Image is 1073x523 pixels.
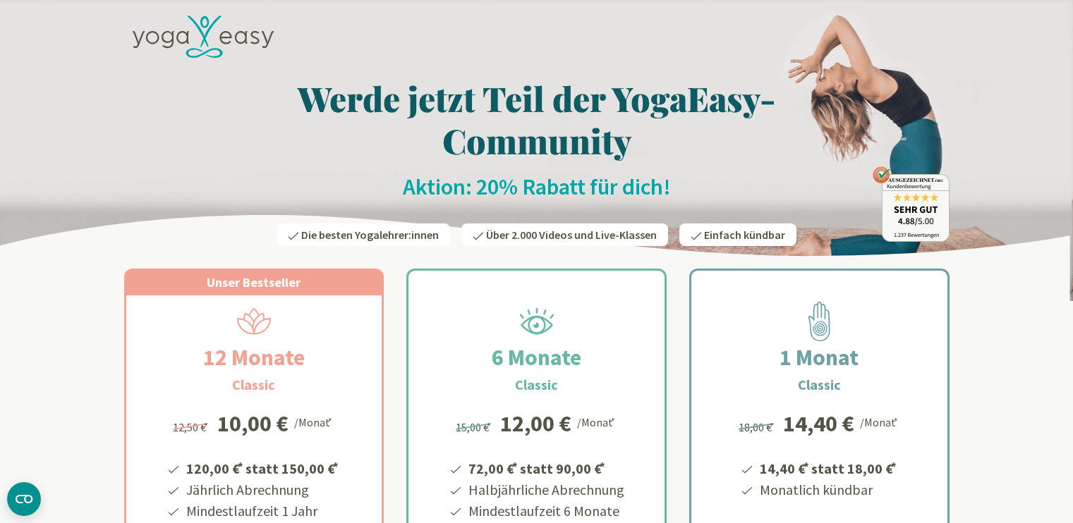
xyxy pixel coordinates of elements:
[783,412,854,435] div: 14,40 €
[704,228,785,242] span: Einfach kündbar
[577,412,617,431] div: /Monat
[173,420,210,434] span: 12,50 €
[466,455,624,479] li: 72,00 € statt 90,00 €
[466,479,624,500] li: Halbjährliche Abrechnung
[758,479,899,500] li: Monatlich kündbar
[739,420,776,434] span: 18,00 €
[873,166,950,242] img: ausgezeichnet_badge.png
[184,455,341,479] li: 120,00 € statt 150,00 €
[515,374,558,395] h3: Classic
[458,340,615,374] h2: 6 Monate
[294,412,334,431] div: /Monat
[486,228,657,242] span: Über 2.000 Videos und Live-Klassen
[758,455,899,479] li: 14,40 € statt 18,00 €
[798,374,841,395] h3: Classic
[169,340,339,374] h2: 12 Monate
[184,500,341,522] li: Mindestlaufzeit 1 Jahr
[124,173,950,201] h2: Aktion: 20% Rabatt für dich!
[500,412,571,435] div: 12,00 €
[124,77,950,161] h1: Werde jetzt Teil der YogaEasy-Community
[456,420,493,434] span: 15,00 €
[184,479,341,500] li: Jährlich Abrechnung
[207,274,301,290] span: Unser Bestseller
[217,412,289,435] div: 10,00 €
[301,228,439,242] span: Die besten Yogalehrer:innen
[466,500,624,522] li: Mindestlaufzeit 6 Monate
[860,412,900,431] div: /Monat
[746,340,892,374] h2: 1 Monat
[7,482,41,516] button: CMP-Widget öffnen
[232,374,275,395] h3: Classic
